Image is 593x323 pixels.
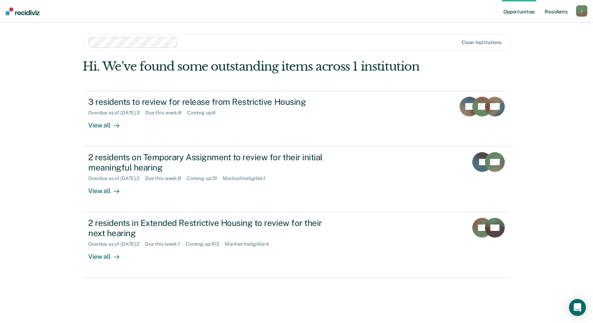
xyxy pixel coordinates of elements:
[225,241,274,247] div: Marked Ineligible : 4
[576,5,587,17] button: J
[83,212,510,278] a: 2 residents in Extended Restrictive Housing to review for their next hearingOverdue as of [DATE]:...
[83,59,425,74] div: Hi. We’ve found some outstanding items across 1 institution
[187,175,223,181] div: Coming up : 31
[88,175,145,181] div: Overdue as of [DATE] : 2
[186,241,225,247] div: Coming up : 103
[145,175,187,181] div: Due this week : 8
[145,241,186,247] div: Due this week : 1
[223,175,271,181] div: Marked Ineligible : 1
[569,299,586,316] div: Open Intercom Messenger
[462,40,502,46] div: Clear institutions
[88,247,128,261] div: View all
[187,110,221,116] div: Coming up : 6
[88,181,128,195] div: View all
[6,7,40,15] img: Recidiviz
[88,218,336,238] div: 2 residents in Extended Restrictive Housing to review for their next hearing
[88,115,128,129] div: View all
[88,152,336,173] div: 2 residents on Temporary Assignment to review for their initial meaningful hearing
[88,110,145,116] div: Overdue as of [DATE] : 3
[88,97,336,107] div: 3 residents to review for release from Restrictive Housing
[88,241,145,247] div: Overdue as of [DATE] : 2
[145,110,187,116] div: Due this week : 8
[83,146,510,212] a: 2 residents on Temporary Assignment to review for their initial meaningful hearingOverdue as of [...
[83,91,510,146] a: 3 residents to review for release from Restrictive HousingOverdue as of [DATE]:3Due this week:8Co...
